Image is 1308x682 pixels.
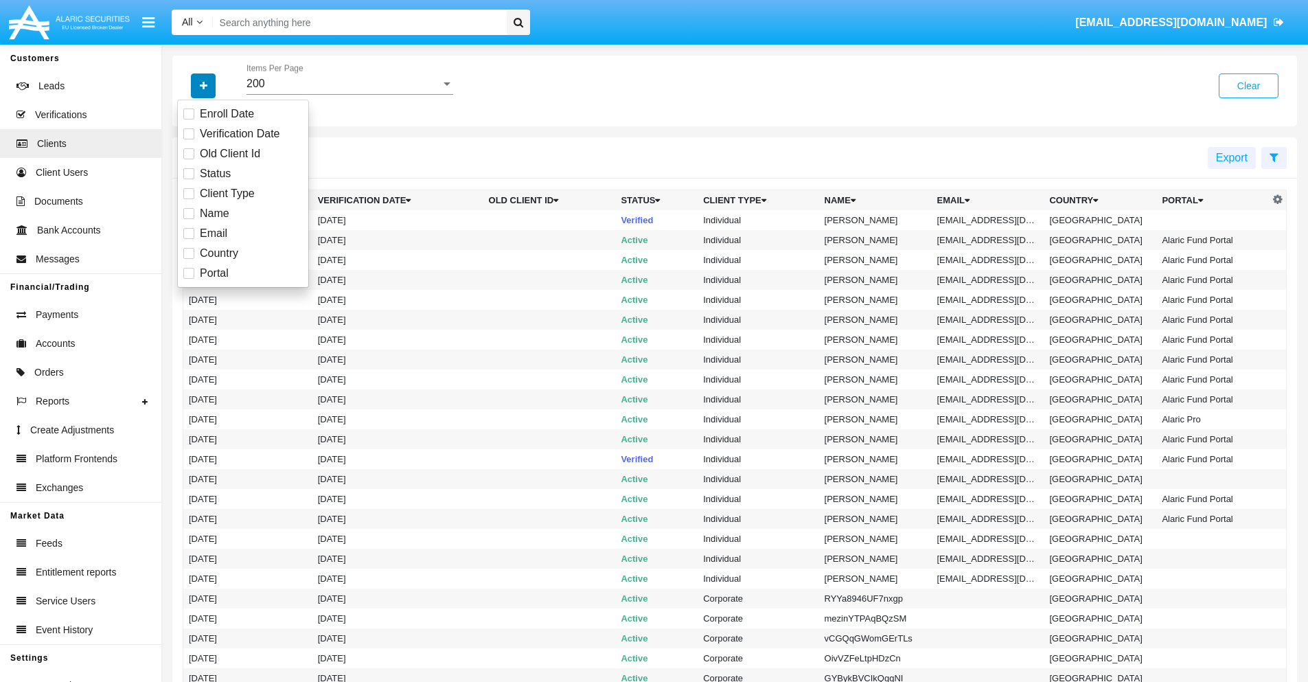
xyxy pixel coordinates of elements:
td: [PERSON_NAME] [819,549,932,569]
td: [EMAIL_ADDRESS][DOMAIN_NAME] [932,270,1044,290]
td: [DATE] [312,330,483,350]
td: [GEOGRAPHIC_DATA] [1044,370,1156,389]
td: [PERSON_NAME] [819,330,932,350]
td: [DATE] [312,230,483,250]
td: Active [615,330,698,350]
td: [DATE] [312,429,483,449]
td: [EMAIL_ADDRESS][DOMAIN_NAME] [932,449,1044,469]
td: [GEOGRAPHIC_DATA] [1044,609,1156,628]
td: Individual [698,350,818,370]
td: [GEOGRAPHIC_DATA] [1044,270,1156,290]
td: [EMAIL_ADDRESS][DOMAIN_NAME] [932,549,1044,569]
span: Status [200,166,231,182]
td: [EMAIL_ADDRESS][DOMAIN_NAME] [932,350,1044,370]
span: Documents [34,194,83,209]
td: [GEOGRAPHIC_DATA] [1044,230,1156,250]
td: [DATE] [312,350,483,370]
td: [DATE] [312,549,483,569]
span: Exchanges [36,481,83,495]
td: [DATE] [183,569,312,589]
td: [EMAIL_ADDRESS][DOMAIN_NAME] [932,469,1044,489]
td: [DATE] [312,210,483,230]
td: Alaric Fund Portal [1156,509,1269,529]
td: [DATE] [312,469,483,489]
td: [PERSON_NAME] [819,469,932,489]
td: [EMAIL_ADDRESS][DOMAIN_NAME] [932,290,1044,310]
td: Corporate [698,628,818,648]
td: Individual [698,230,818,250]
td: Individual [698,290,818,310]
td: [GEOGRAPHIC_DATA] [1044,389,1156,409]
td: [PERSON_NAME] [819,449,932,469]
img: Logo image [7,2,132,43]
td: [DATE] [312,489,483,509]
td: Individual [698,489,818,509]
td: [GEOGRAPHIC_DATA] [1044,469,1156,489]
td: Active [615,409,698,429]
td: [EMAIL_ADDRESS][DOMAIN_NAME] [932,310,1044,330]
td: Alaric Pro [1156,409,1269,429]
span: Bank Accounts [37,223,101,238]
td: [DATE] [183,589,312,609]
span: Client Type [200,185,255,202]
td: Alaric Fund Portal [1156,250,1269,270]
td: Alaric Fund Portal [1156,389,1269,409]
td: Active [615,529,698,549]
span: Platform Frontends [36,452,117,466]
td: [DATE] [183,489,312,509]
td: Individual [698,270,818,290]
td: [DATE] [183,648,312,668]
td: Corporate [698,589,818,609]
td: Alaric Fund Portal [1156,330,1269,350]
th: Status [615,190,698,211]
td: [EMAIL_ADDRESS][DOMAIN_NAME] [932,250,1044,270]
th: Verification date [312,190,483,211]
td: [GEOGRAPHIC_DATA] [1044,449,1156,469]
button: Clear [1219,73,1278,98]
th: Portal [1156,190,1269,211]
span: Enroll Date [200,106,254,122]
td: [DATE] [183,628,312,648]
td: [DATE] [312,609,483,628]
td: Alaric Fund Portal [1156,230,1269,250]
td: [PERSON_NAME] [819,270,932,290]
td: [PERSON_NAME] [819,429,932,449]
td: [GEOGRAPHIC_DATA] [1044,529,1156,549]
span: Messages [36,252,80,266]
td: Active [615,489,698,509]
td: Active [615,549,698,569]
td: [PERSON_NAME] [819,389,932,409]
td: [EMAIL_ADDRESS][DOMAIN_NAME] [932,509,1044,529]
td: [GEOGRAPHIC_DATA] [1044,250,1156,270]
td: [DATE] [312,589,483,609]
td: [GEOGRAPHIC_DATA] [1044,429,1156,449]
td: [EMAIL_ADDRESS][DOMAIN_NAME] [932,230,1044,250]
td: [DATE] [312,250,483,270]
td: Active [615,310,698,330]
td: [PERSON_NAME] [819,509,932,529]
span: Verifications [35,108,87,122]
td: Individual [698,370,818,389]
td: [GEOGRAPHIC_DATA] [1044,569,1156,589]
a: [EMAIL_ADDRESS][DOMAIN_NAME] [1069,3,1291,42]
td: [EMAIL_ADDRESS][DOMAIN_NAME] [932,569,1044,589]
td: [EMAIL_ADDRESS][DOMAIN_NAME] [932,370,1044,389]
span: Leads [38,79,65,93]
span: Service Users [36,594,95,609]
td: Active [615,509,698,529]
td: [DATE] [183,409,312,429]
th: Name [819,190,932,211]
td: OivVZFeLtpHDzCn [819,648,932,668]
td: Alaric Fund Portal [1156,310,1269,330]
td: Individual [698,389,818,409]
td: Alaric Fund Portal [1156,270,1269,290]
td: Active [615,569,698,589]
td: [GEOGRAPHIC_DATA] [1044,549,1156,569]
td: Individual [698,469,818,489]
td: [DATE] [183,389,312,409]
td: mezinYTPAqBQzSM [819,609,932,628]
td: [GEOGRAPHIC_DATA] [1044,648,1156,668]
span: Create Adjustments [30,423,114,437]
td: [GEOGRAPHIC_DATA] [1044,409,1156,429]
td: [DATE] [312,409,483,429]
